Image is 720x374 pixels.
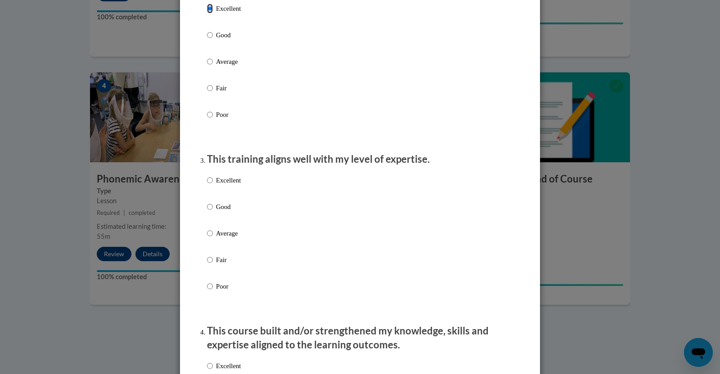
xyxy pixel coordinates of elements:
[207,152,513,166] p: This training aligns well with my level of expertise.
[216,175,241,185] p: Excellent
[207,255,213,265] input: Fair
[207,4,213,13] input: Excellent
[216,30,241,40] p: Good
[207,175,213,185] input: Excellent
[216,57,241,67] p: Average
[207,281,213,291] input: Poor
[216,83,241,93] p: Fair
[216,202,241,212] p: Good
[207,361,213,371] input: Excellent
[207,228,213,238] input: Average
[207,83,213,93] input: Fair
[207,324,513,352] p: This course built and/or strengthened my knowledge, skills and expertise aligned to the learning ...
[207,30,213,40] input: Good
[216,110,241,120] p: Poor
[216,4,241,13] p: Excellent
[216,281,241,291] p: Poor
[207,202,213,212] input: Good
[207,57,213,67] input: Average
[216,361,241,371] p: Excellent
[216,228,241,238] p: Average
[216,255,241,265] p: Fair
[207,110,213,120] input: Poor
